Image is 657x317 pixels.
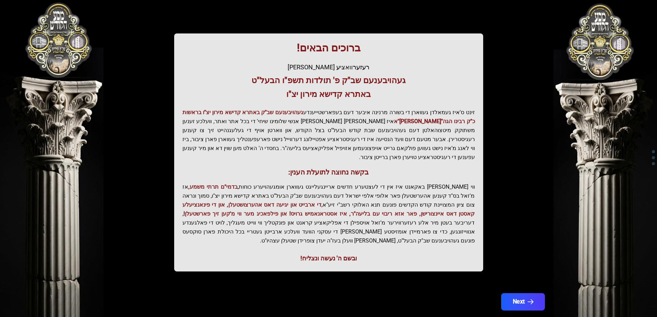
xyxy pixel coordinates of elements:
[182,62,475,72] div: רעזערוואציע [PERSON_NAME]
[188,184,238,190] span: בדמי"ם תרתי משמע,
[182,182,475,245] p: ווי [PERSON_NAME] באקאנט איז אין די לעצטערע חדשים אריינגעלייגט געווארן אומגעהויערע כוחות, אז מ'זא...
[182,201,475,217] span: די ארבייט און יגיעה דאס אהערצושטעלן, און די פינאנציעלע קאסטן דאס איינצורישן, פאר אזא ריבוי עם בלי...
[182,89,475,100] h3: באתרא קדישא מירון יצ"ו
[182,42,475,54] h1: ברוכים הבאים!
[182,108,475,162] p: זינט ס'איז געמאלדן געווארן די בשורה מרנינה איבער דעם בעפארשטייענדע איז [PERSON_NAME] [PERSON_NAME...
[501,293,545,310] button: Next
[182,254,475,263] div: ובשם ה' נעשה ונצליח!
[182,167,475,177] h3: בקשה נחוצה לתועלת הענין:
[182,75,475,86] h3: געהויבענעם שב"ק פ' תולדות תשפ"ו הבעל"ט
[182,109,475,125] span: געהויבענעם שב"ק באתרא קדישא מירון יצ"ו בראשות כ"ק רבינו הגה"[PERSON_NAME]"א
